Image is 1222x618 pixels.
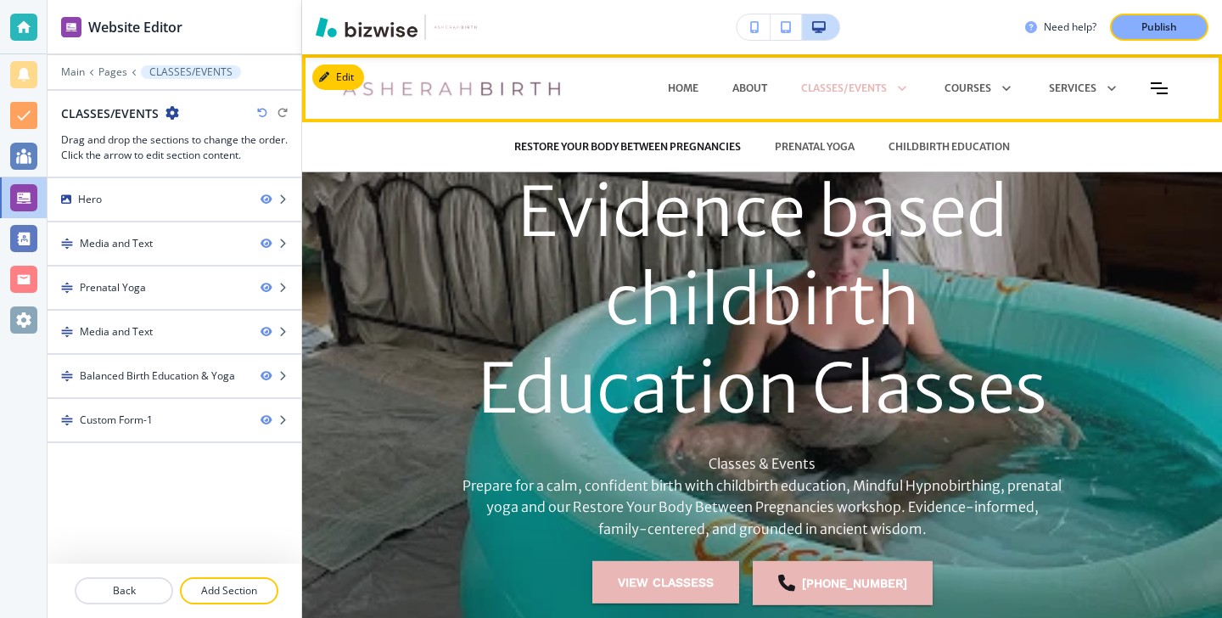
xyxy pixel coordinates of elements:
[61,238,73,250] img: Drag
[61,104,159,122] h2: CLASSES/EVENTS
[61,326,73,338] img: Drag
[1049,81,1096,96] p: SERVICES
[732,81,767,96] p: About
[80,324,153,340] div: Media and Text
[88,17,182,37] h2: Website Editor
[48,355,301,397] div: DragBalanced Birth Education & Yoga
[149,66,233,78] p: CLASSES/EVENTS
[61,370,73,382] img: Drag
[48,267,301,309] div: DragPrenatal Yoga
[75,577,173,604] button: Back
[48,399,301,441] div: DragCustom Form-1
[1141,20,1177,35] p: Publish
[80,368,235,384] div: Balanced Birth Education & Yoga
[457,475,1068,541] p: Prepare for a calm, confident birth with childbirth education, Mindful Hypnobirthing, prenatal yo...
[48,311,301,353] div: DragMedia and Text
[592,560,739,603] button: view classess
[433,22,479,32] img: Your Logo
[80,236,153,251] div: Media and Text
[316,17,418,37] img: Bizwise Logo
[78,192,102,207] div: Hero
[1044,20,1096,35] h3: Need help?
[61,17,81,37] img: editor icon
[98,66,127,78] button: Pages
[48,222,301,265] div: DragMedia and Text
[668,81,698,96] p: HOME
[48,178,301,221] div: Hero
[80,280,146,295] div: Prenatal Yoga
[61,282,73,294] img: Drag
[80,413,153,428] div: Custom Form-1
[180,577,278,604] button: Add Section
[312,65,364,90] button: Edit
[141,65,241,79] button: CLASSES/EVENTS
[1151,82,1168,94] button: Toggle hamburger navigation menu
[76,583,171,598] p: Back
[945,81,991,96] p: COURSES
[61,66,85,78] button: Main
[801,81,887,96] p: CLASSES/EVENTS
[336,63,570,114] img: Asherah Birth
[457,168,1068,433] p: Evidence based childbirth Education Classes
[61,414,73,426] img: Drag
[1110,14,1208,41] button: Publish
[457,453,1068,475] p: Classes & Events
[61,132,288,163] h3: Drag and drop the sections to change the order. Click the arrow to edit section content.
[182,583,277,598] p: Add Section
[753,560,933,604] a: [PHONE_NUMBER]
